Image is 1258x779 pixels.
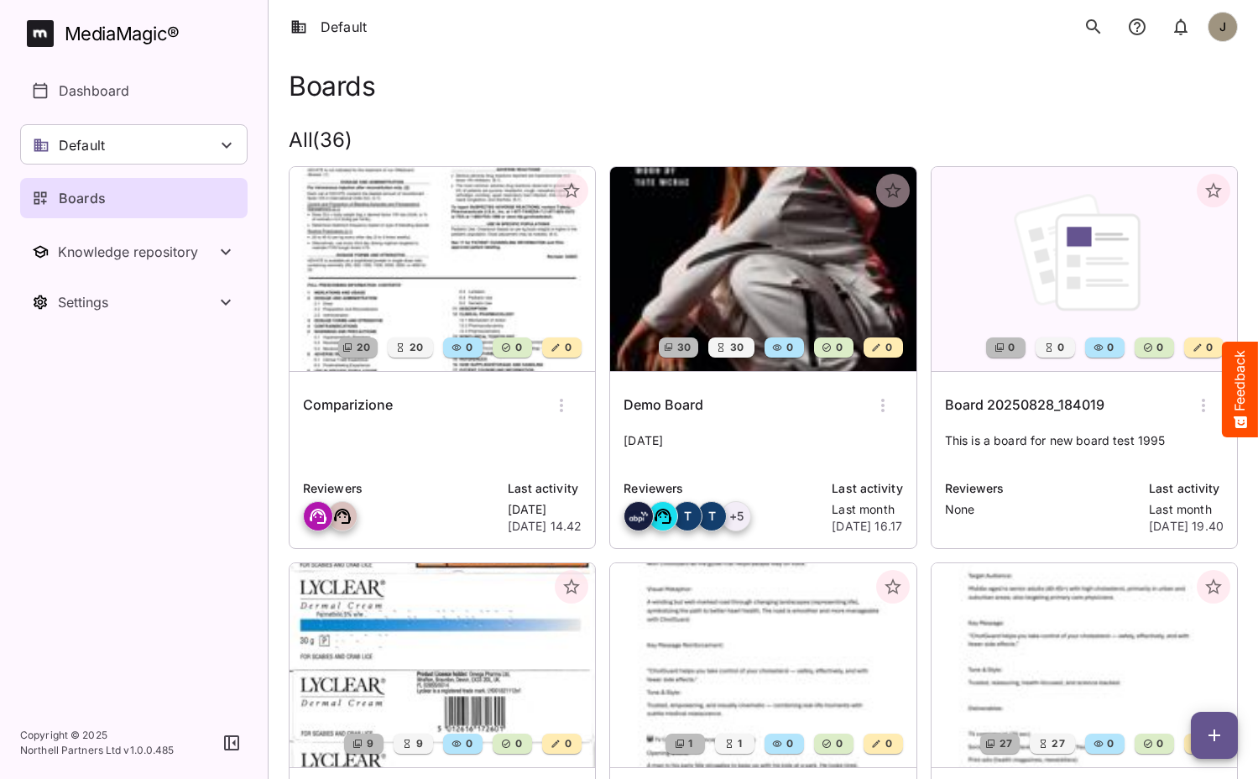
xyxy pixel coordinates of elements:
[290,167,595,371] img: Comparizione
[20,282,248,322] button: Toggle Settings
[58,294,216,311] div: Settings
[59,81,129,101] p: Dashboard
[945,432,1224,466] p: This is a board for new board test 1995
[1120,10,1154,44] button: notifications
[1149,501,1224,518] p: Last month
[686,735,692,752] span: 1
[20,232,248,272] button: Toggle Knowledge repository
[945,479,1140,498] p: Reviewers
[1164,10,1198,44] button: notifications
[624,395,703,416] h6: Demo Board
[303,395,393,416] h6: Comparizione
[672,501,702,531] div: T
[932,167,1237,371] img: Board 20250828_184019
[464,339,472,356] span: 0
[563,339,572,356] span: 0
[624,432,902,466] p: [DATE]
[1077,10,1110,44] button: search
[59,135,105,155] p: Default
[289,71,375,102] h1: Boards
[610,563,916,767] img: Board 20250828_192240
[697,501,727,531] div: T
[1050,735,1065,752] span: 27
[508,479,582,498] p: Last activity
[785,735,793,752] span: 0
[834,339,843,356] span: 0
[408,339,424,356] span: 20
[1155,735,1163,752] span: 0
[415,735,423,752] span: 9
[59,188,106,208] p: Boards
[289,128,1238,153] h2: All ( 36 )
[834,735,843,752] span: 0
[508,518,582,535] p: [DATE] 14.42
[27,20,248,47] a: MediaMagic®
[728,339,744,356] span: 30
[514,735,522,752] span: 0
[1006,339,1015,356] span: 0
[508,501,582,518] p: [DATE]
[20,282,248,322] nav: Settings
[65,20,180,48] div: MediaMagic ®
[721,501,751,531] div: + 5
[365,735,373,752] span: 9
[1105,339,1114,356] span: 0
[1222,342,1258,437] button: Feedback
[832,518,902,535] p: [DATE] 16.17
[464,735,472,752] span: 0
[563,735,572,752] span: 0
[20,178,248,218] a: Boards
[1155,339,1163,356] span: 0
[20,728,175,743] p: Copyright © 2025
[998,735,1013,752] span: 27
[355,339,371,356] span: 20
[624,479,822,498] p: Reviewers
[884,735,892,752] span: 0
[832,501,902,518] p: Last month
[932,563,1237,767] img: Board 20250828_191947
[20,743,175,758] p: Northell Partners Ltd v 1.0.0.485
[832,479,902,498] p: Last activity
[610,167,916,371] img: Demo Board
[290,563,595,767] img: Board 20250828_192437
[736,735,742,752] span: 1
[1056,339,1064,356] span: 0
[514,339,522,356] span: 0
[20,71,248,111] a: Dashboard
[1149,479,1224,498] p: Last activity
[785,339,793,356] span: 0
[1204,339,1213,356] span: 0
[1149,518,1224,535] p: [DATE] 19.40
[1105,735,1114,752] span: 0
[945,501,1140,518] p: None
[945,395,1104,416] h6: Board 20250828_184019
[1208,12,1238,42] div: J
[58,243,216,260] div: Knowledge repository
[676,339,692,356] span: 30
[303,479,498,498] p: Reviewers
[884,339,892,356] span: 0
[20,232,248,272] nav: Knowledge repository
